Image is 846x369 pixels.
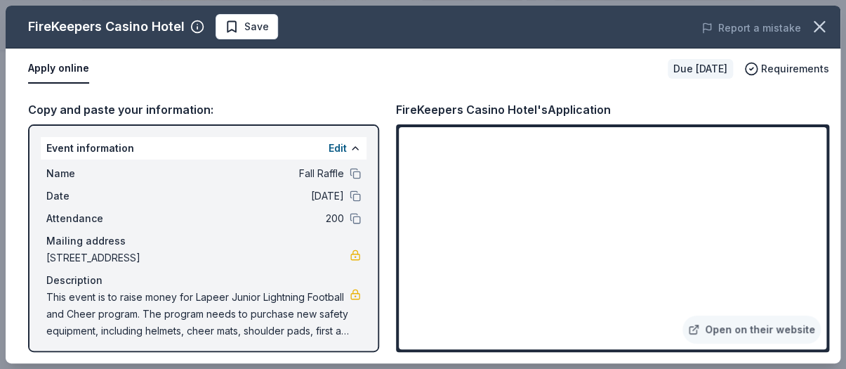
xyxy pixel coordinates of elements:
[244,18,269,35] span: Save
[28,15,185,38] div: FireKeepers Casino Hotel
[46,289,350,339] span: This event is to raise money for Lapeer Junior Lightning Football and Cheer program. The program ...
[46,272,361,289] div: Description
[46,165,140,182] span: Name
[701,20,801,37] button: Report a mistake
[396,101,611,119] div: FireKeepers Casino Hotel's Application
[46,233,361,250] div: Mailing address
[216,14,278,39] button: Save
[140,210,344,227] span: 200
[46,250,350,266] span: [STREET_ADDRESS]
[682,316,821,344] a: Open on their website
[761,60,829,77] span: Requirements
[28,101,379,119] div: Copy and paste your information:
[668,59,733,79] div: Due [DATE]
[41,137,366,160] div: Event information
[140,188,344,205] span: [DATE]
[46,188,140,205] span: Date
[28,54,89,84] button: Apply online
[329,140,347,157] button: Edit
[140,165,344,182] span: Fall Raffle
[46,210,140,227] span: Attendance
[744,60,829,77] button: Requirements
